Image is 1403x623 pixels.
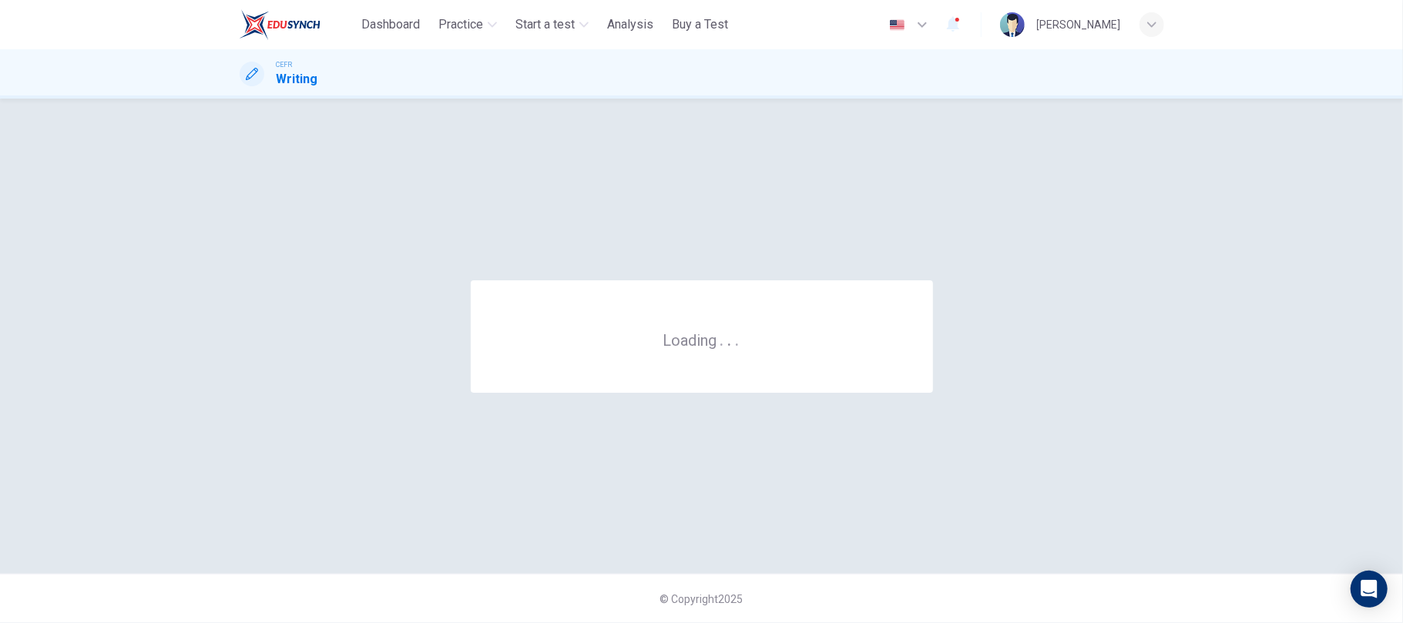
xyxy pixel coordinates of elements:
[277,70,318,89] h1: Writing
[660,593,743,605] span: © Copyright 2025
[601,11,660,39] button: Analysis
[355,11,426,39] button: Dashboard
[277,59,293,70] span: CEFR
[672,15,728,34] span: Buy a Test
[1037,15,1121,34] div: [PERSON_NAME]
[735,326,740,351] h6: .
[888,19,907,31] img: en
[1351,571,1388,608] div: Open Intercom Messenger
[666,11,734,39] button: Buy a Test
[663,330,740,350] h6: Loading
[240,9,356,40] a: ELTC logo
[607,15,653,34] span: Analysis
[509,11,595,39] button: Start a test
[1000,12,1025,37] img: Profile picture
[515,15,575,34] span: Start a test
[240,9,321,40] img: ELTC logo
[727,326,733,351] h6: .
[720,326,725,351] h6: .
[432,11,503,39] button: Practice
[438,15,483,34] span: Practice
[361,15,420,34] span: Dashboard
